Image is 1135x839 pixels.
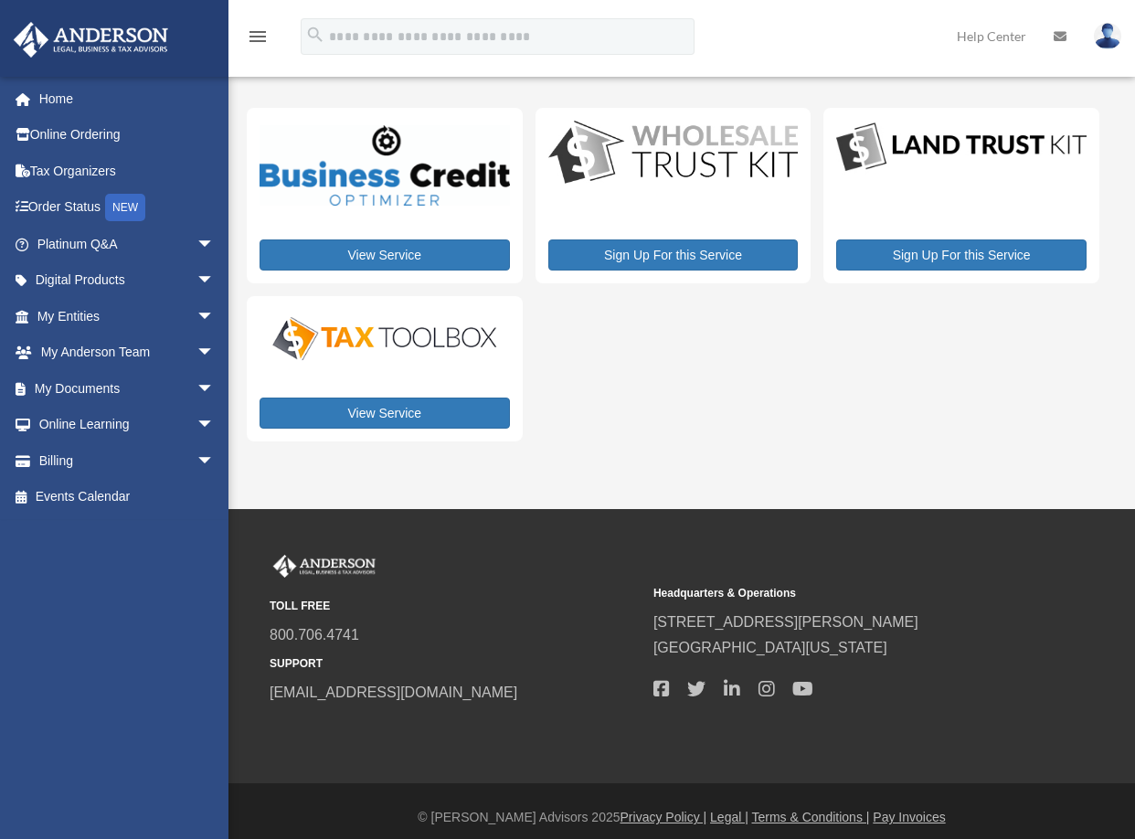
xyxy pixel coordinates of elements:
[621,810,707,824] a: Privacy Policy |
[653,614,918,630] a: [STREET_ADDRESS][PERSON_NAME]
[247,32,269,48] a: menu
[548,239,799,271] a: Sign Up For this Service
[13,298,242,335] a: My Entitiesarrow_drop_down
[270,555,379,579] img: Anderson Advisors Platinum Portal
[1094,23,1121,49] img: User Pic
[13,153,242,189] a: Tax Organizers
[260,398,510,429] a: View Service
[873,810,945,824] a: Pay Invoices
[13,479,242,515] a: Events Calendar
[836,239,1087,271] a: Sign Up For this Service
[270,627,359,643] a: 800.706.4741
[196,442,233,480] span: arrow_drop_down
[653,584,1024,603] small: Headquarters & Operations
[196,226,233,263] span: arrow_drop_down
[13,407,242,443] a: Online Learningarrow_drop_down
[13,80,242,117] a: Home
[13,262,233,299] a: Digital Productsarrow_drop_down
[653,640,887,655] a: [GEOGRAPHIC_DATA][US_STATE]
[13,189,242,227] a: Order StatusNEW
[710,810,748,824] a: Legal |
[13,335,242,371] a: My Anderson Teamarrow_drop_down
[270,597,641,616] small: TOLL FREE
[105,194,145,221] div: NEW
[270,685,517,700] a: [EMAIL_ADDRESS][DOMAIN_NAME]
[752,810,870,824] a: Terms & Conditions |
[196,407,233,444] span: arrow_drop_down
[196,298,233,335] span: arrow_drop_down
[260,239,510,271] a: View Service
[13,117,242,154] a: Online Ordering
[196,335,233,372] span: arrow_drop_down
[13,370,242,407] a: My Documentsarrow_drop_down
[196,262,233,300] span: arrow_drop_down
[196,370,233,408] span: arrow_drop_down
[305,25,325,45] i: search
[13,442,242,479] a: Billingarrow_drop_down
[836,121,1087,175] img: LandTrust_lgo-1.jpg
[247,26,269,48] i: menu
[548,121,799,186] img: WS-Trust-Kit-lgo-1.jpg
[8,22,174,58] img: Anderson Advisors Platinum Portal
[270,654,641,674] small: SUPPORT
[228,806,1135,829] div: © [PERSON_NAME] Advisors 2025
[13,226,242,262] a: Platinum Q&Aarrow_drop_down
